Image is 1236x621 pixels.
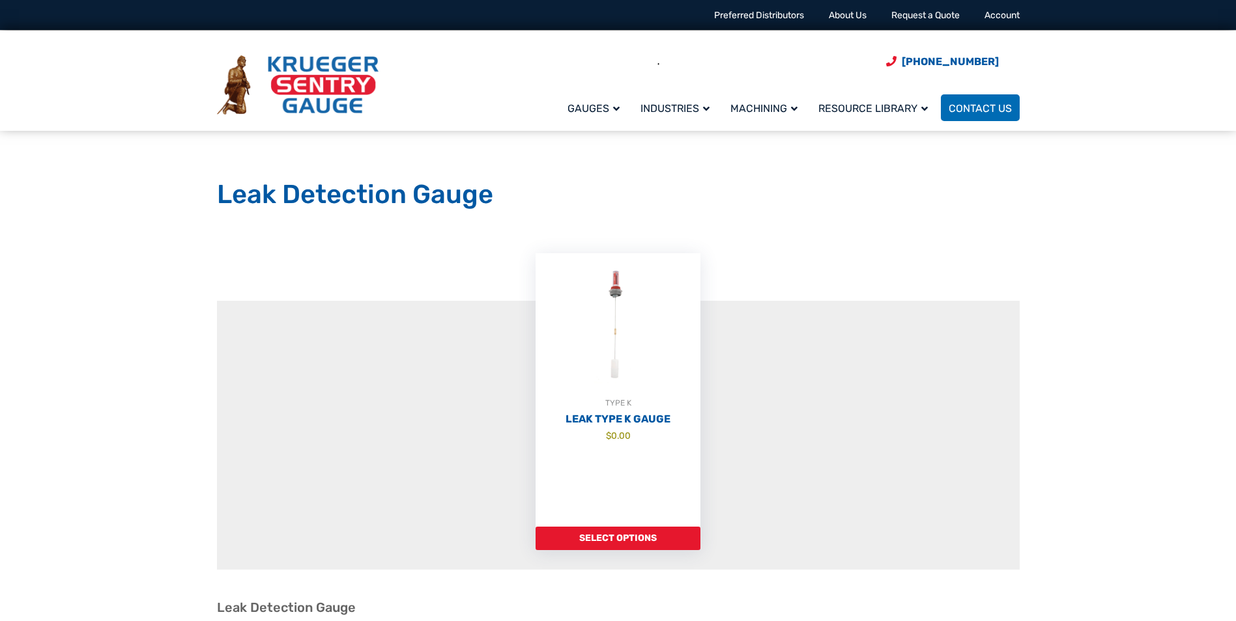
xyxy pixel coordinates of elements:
bdi: 0.00 [606,430,631,441]
span: [PHONE_NUMBER] [902,55,999,68]
span: $ [606,430,611,441]
h1: Leak Detection Gauge [217,178,1020,211]
h2: Leak Type K Gauge [536,413,700,426]
h2: Leak Detection Gauge [217,600,1020,616]
a: Request a Quote [891,10,960,21]
a: Account [984,10,1020,21]
div: TYPE K [536,396,700,409]
a: Gauges [560,92,633,123]
a: About Us [829,10,867,21]
a: TYPE KLeak Type K Gauge $0.00 [536,253,700,527]
span: Contact Us [949,102,1012,115]
span: Industries [640,102,710,115]
a: Phone Number (920) 434-8860 [886,53,999,70]
a: Preferred Distributors [714,10,804,21]
span: Machining [730,102,798,115]
img: Leak Detection Gauge [536,253,700,396]
a: Contact Us [941,94,1020,121]
span: Gauges [568,102,620,115]
img: Krueger Sentry Gauge [217,55,379,115]
a: Add to cart: “Leak Type K Gauge” [536,527,700,550]
span: Resource Library [818,102,928,115]
a: Machining [723,92,811,123]
a: Resource Library [811,92,941,123]
a: Industries [633,92,723,123]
